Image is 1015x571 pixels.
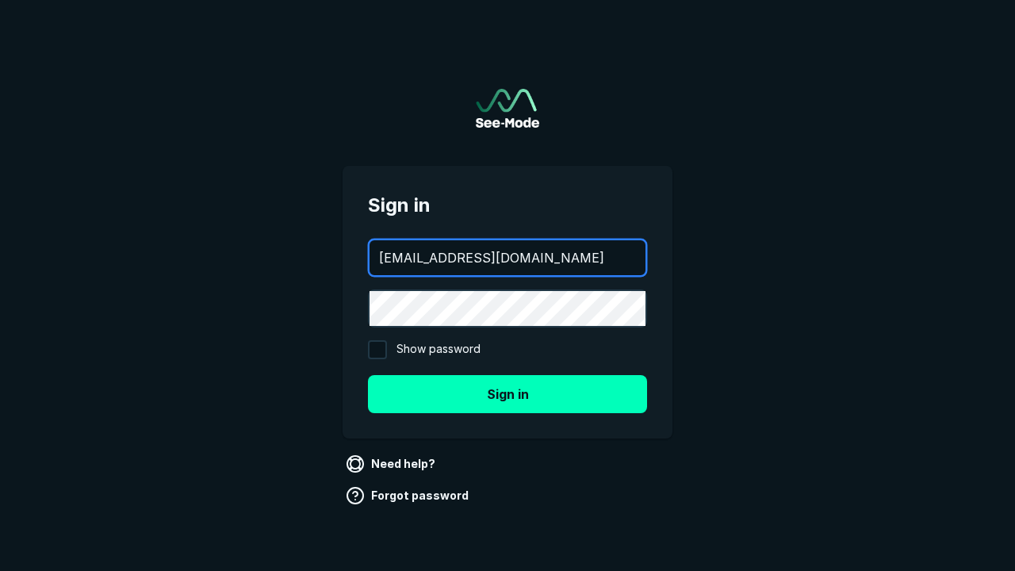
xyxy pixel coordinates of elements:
[343,451,442,477] a: Need help?
[368,375,647,413] button: Sign in
[396,340,481,359] span: Show password
[368,191,647,220] span: Sign in
[343,483,475,508] a: Forgot password
[476,89,539,128] img: See-Mode Logo
[370,240,645,275] input: your@email.com
[476,89,539,128] a: Go to sign in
